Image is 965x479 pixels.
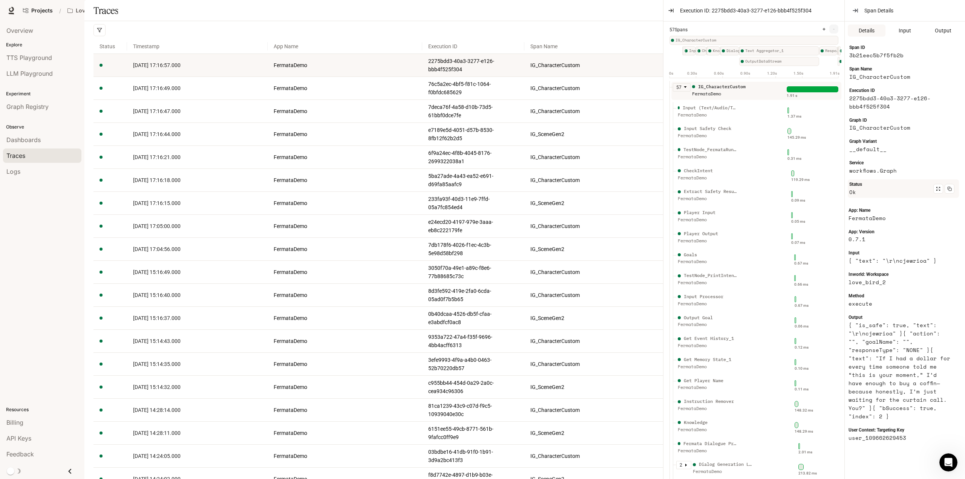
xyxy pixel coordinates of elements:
a: FermataDemo [274,153,416,161]
div: 0.09 ms [791,197,805,204]
article: execute [849,300,953,308]
div: LLMResponse To TextStream [739,46,741,55]
div: Knowledge FermataDemo [676,419,738,438]
div: Input (Text/Audio/Trigger/Action) FermataDemo [676,104,738,123]
a: [DATE] 14:24:05.000 [133,452,262,460]
a: [DATE] 17:04:56.000 [133,245,262,253]
span: [DATE] 17:16:49.000 [133,85,181,91]
div: 1.37 ms [787,113,801,119]
article: FermataDemo [849,214,953,222]
a: FermataDemo [274,406,416,414]
a: 3efe9993-4f9a-a4b0-0463-52b70220db57 [428,356,518,372]
a: e7189e5d-4051-d57b-8530-8fb12f62b2d5 [428,126,518,142]
span: caret-right [684,463,688,467]
div: Extract Safety Result [684,188,738,195]
div: Get Player Name FermataDemo [676,377,738,396]
div: IG_CharacterCustom [698,83,746,90]
div: Knowledge [707,46,720,55]
span: App: Version [849,228,875,236]
a: Source reference 141758259: [130,51,136,57]
div: If you still need help with configuring voice options or anything else related to Runtime, I'm he... [12,134,118,179]
a: IG_SceneGen2 [530,429,659,437]
span: Input Safety Check [689,48,699,54]
div: Rubber Duck says… [6,184,145,246]
a: IG_CharacterCustom [530,268,659,276]
div: 0.10 ms [795,366,809,372]
article: 2 [680,462,682,469]
a: FermataDemo [274,337,416,345]
a: [DATE] 15:14:35.000 [133,360,262,368]
button: Emoji picker [24,241,30,247]
div: 0.11 ms [795,386,809,392]
div: Get Player Name [684,377,723,384]
span: Projects [31,8,53,14]
button: - [829,24,838,34]
code: speakerId [34,51,64,57]
div: Extract Safety Result FermataDemo [676,188,738,207]
a: IG_CharacterCustom [530,222,659,230]
div: FermataDemo [678,426,738,433]
div: FermataDemo [678,195,738,202]
span: IG_CharacterCustom [675,37,838,43]
a: [DATE] 17:16:44.000 [133,130,262,138]
text: 0.60s [714,71,724,75]
text: 0.30s [687,71,697,75]
article: IG_CharacterCustom [849,73,951,81]
span: Graph Variant [849,138,877,145]
div: 1.91 s [787,93,797,99]
a: FermataDemo [274,176,416,184]
div: Player Output FermataDemo [676,230,738,249]
a: 2275bdd3-40a3-3277-e126-bbb4f525f304 [428,57,518,73]
div: TestNode_PrintIntents [706,46,709,55]
a: IG_CharacterCustom [530,360,659,368]
a: FermataDemo [274,245,416,253]
div: Save Memory [838,46,840,55]
a: FermataDemo [274,61,416,69]
button: Output [924,24,962,37]
a: 6f9a24ec-4f8b-4045-8176-2699322038a1 [428,149,518,165]
a: 0b40dcaa-4526-db5f-cfaa-e3abdfcf0ac8 [428,310,518,326]
a: 9353a722-47a4-f35f-9696-4bb4acff6313 [428,333,518,349]
div: OutputDataStream [838,57,840,66]
a: 7deca76f-4a58-d10b-73d5-61bbf0dce7fe [428,103,518,119]
button: Home [118,3,132,17]
p: The team can also help [37,9,94,17]
a: [DATE] 14:28:14.000 [133,406,262,414]
a: FermataDemo [274,429,416,437]
a: FermataDemo [274,222,416,230]
article: 3b21eec5b7f5fb2b [849,51,951,60]
div: 148.32 ms [795,407,813,413]
span: [DATE] 15:14:32.000 [133,384,181,390]
div: Player Output [684,230,718,237]
span: Text Aggregator_1 [745,48,819,54]
div: 0.12 ms [795,344,809,350]
div: FermataDemo [678,174,738,182]
div: FermataDemo [678,363,738,370]
a: 6151ee55-49cb-8771-561b-9fafcc0ff9e9 [428,425,518,441]
a: 03bdbe16-41db-91f0-1b91-3d9a2bc413f3 [428,448,518,464]
a: IG_CharacterCustom [530,406,659,414]
span: [DATE] 15:14:35.000 [133,361,181,367]
div: Output Goal FermataDemo [676,314,738,333]
a: FermataDemo [274,199,416,207]
div: FermataDemo [678,216,738,223]
div: FermataDemo [693,468,753,475]
div: Fermata Dialogue Prompt [683,440,738,447]
span: [DATE] 17:16:15.000 [133,200,181,206]
div: Text Stream Safety [837,46,839,55]
div: TestNode_FermataRuntime [683,146,738,153]
article: workflows.Graph [849,167,951,175]
div: Get Memory State_1 [684,356,731,363]
a: IG_SceneGen2 [530,383,659,391]
div: 0.66 ms [794,282,808,288]
span: Graph ID [849,117,867,124]
article: user_109662629453 [849,434,953,442]
div: Input Safety Check [683,46,696,55]
div: 0.67 ms [795,303,809,309]
div: IG_CharacterCustom FermataDemo [691,83,752,102]
div: OutputDataStream [739,57,819,66]
a: [DATE] 17:16:47.000 [133,107,262,115]
h1: Traces [93,3,118,18]
a: FermataDemo [274,452,416,460]
article: IG_CharacterCustom [849,124,951,132]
